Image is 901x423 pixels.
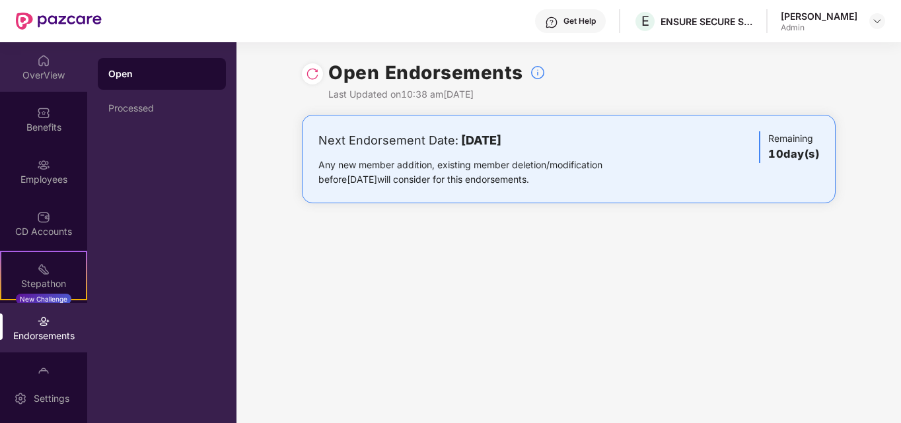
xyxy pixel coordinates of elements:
h1: Open Endorsements [328,58,523,87]
img: svg+xml;base64,PHN2ZyBpZD0iRW1wbG95ZWVzIiB4bWxucz0iaHR0cDovL3d3dy53My5vcmcvMjAwMC9zdmciIHdpZHRoPS... [37,158,50,172]
div: Next Endorsement Date: [318,131,644,150]
img: svg+xml;base64,PHN2ZyBpZD0iRHJvcGRvd24tMzJ4MzIiIHhtbG5zPSJodHRwOi8vd3d3LnczLm9yZy8yMDAwL3N2ZyIgd2... [872,16,883,26]
div: Remaining [759,131,819,163]
div: [PERSON_NAME] [781,10,857,22]
div: ENSURE SECURE SERVICES PRIVATE LIMITED [661,15,753,28]
img: svg+xml;base64,PHN2ZyBpZD0iRW5kb3JzZW1lbnRzIiB4bWxucz0iaHR0cDovL3d3dy53My5vcmcvMjAwMC9zdmciIHdpZH... [37,315,50,328]
b: [DATE] [461,133,501,147]
div: Admin [781,22,857,33]
img: svg+xml;base64,PHN2ZyB4bWxucz0iaHR0cDovL3d3dy53My5vcmcvMjAwMC9zdmciIHdpZHRoPSIyMSIgaGVpZ2h0PSIyMC... [37,263,50,276]
div: Stepathon [1,277,86,290]
div: New Challenge [16,294,71,304]
img: svg+xml;base64,PHN2ZyBpZD0iQmVuZWZpdHMiIHhtbG5zPSJodHRwOi8vd3d3LnczLm9yZy8yMDAwL3N2ZyIgd2lkdGg9Ij... [37,106,50,119]
img: svg+xml;base64,PHN2ZyBpZD0iTXlfT3JkZXJzIiBkYXRhLW5hbWU9Ik15IE9yZGVycyIgeG1sbnM9Imh0dHA6Ly93d3cudz... [37,367,50,380]
div: Processed [108,103,215,114]
div: Any new member addition, existing member deletion/modification before [DATE] will consider for th... [318,158,644,187]
img: svg+xml;base64,PHN2ZyBpZD0iUmVsb2FkLTMyeDMyIiB4bWxucz0iaHR0cDovL3d3dy53My5vcmcvMjAwMC9zdmciIHdpZH... [306,67,319,81]
img: svg+xml;base64,PHN2ZyBpZD0iSGVscC0zMngzMiIgeG1sbnM9Imh0dHA6Ly93d3cudzMub3JnLzIwMDAvc3ZnIiB3aWR0aD... [545,16,558,29]
img: svg+xml;base64,PHN2ZyBpZD0iU2V0dGluZy0yMHgyMCIgeG1sbnM9Imh0dHA6Ly93d3cudzMub3JnLzIwMDAvc3ZnIiB3aW... [14,392,27,405]
div: Last Updated on 10:38 am[DATE] [328,87,546,102]
span: E [641,13,649,29]
img: svg+xml;base64,PHN2ZyBpZD0iSG9tZSIgeG1sbnM9Imh0dHA6Ly93d3cudzMub3JnLzIwMDAvc3ZnIiB3aWR0aD0iMjAiIG... [37,54,50,67]
img: svg+xml;base64,PHN2ZyBpZD0iSW5mb18tXzMyeDMyIiBkYXRhLW5hbWU9IkluZm8gLSAzMngzMiIgeG1sbnM9Imh0dHA6Ly... [530,65,546,81]
div: Get Help [563,16,596,26]
h3: 10 day(s) [768,146,819,163]
img: New Pazcare Logo [16,13,102,30]
div: Settings [30,392,73,405]
div: Open [108,67,215,81]
img: svg+xml;base64,PHN2ZyBpZD0iQ0RfQWNjb3VudHMiIGRhdGEtbmFtZT0iQ0QgQWNjb3VudHMiIHhtbG5zPSJodHRwOi8vd3... [37,211,50,224]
